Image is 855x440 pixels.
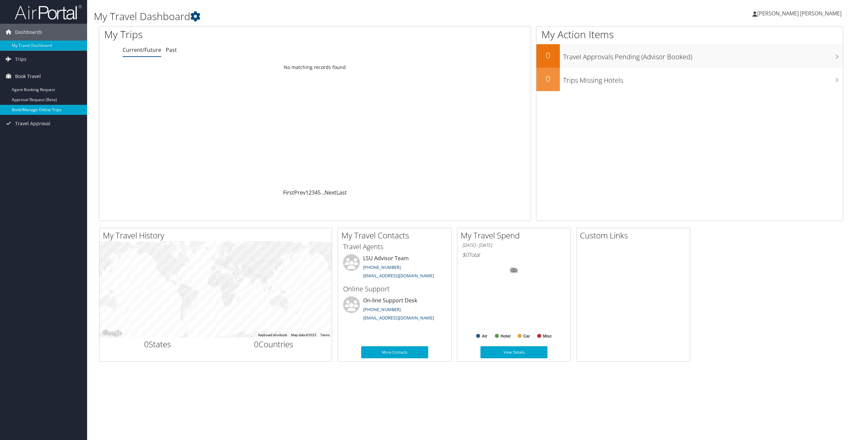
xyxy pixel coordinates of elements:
[340,254,450,282] li: LSU Advisor Team
[221,339,327,350] h2: Countries
[336,189,347,196] a: Last
[325,189,336,196] a: Next
[343,242,446,251] h3: Travel Agents
[94,9,597,23] h1: My Travel Dashboard
[15,68,41,85] span: Book Travel
[543,334,552,339] text: Misc
[482,334,487,339] text: Air
[523,334,530,339] text: Car
[501,334,511,339] text: Hotel
[363,273,434,279] a: [EMAIL_ADDRESS][DOMAIN_NAME]
[536,68,843,91] a: 0Trips Missing Hotels
[104,27,346,42] h1: My Trips
[340,296,450,324] li: On-line Support Desk
[363,306,401,312] a: [PHONE_NUMBER]
[166,46,177,54] a: Past
[105,339,211,350] h2: States
[536,50,560,61] h2: 0
[315,189,318,196] a: 4
[462,251,468,259] span: $0
[461,230,571,241] h2: My Travel Spend
[462,242,566,248] h6: [DATE] - [DATE]
[320,333,330,337] a: Terms (opens in new tab)
[752,3,848,23] a: [PERSON_NAME] [PERSON_NAME]
[15,51,26,68] span: Trips
[363,264,401,270] a: [PHONE_NUMBER]
[341,230,451,241] h2: My Travel Contacts
[101,329,123,338] a: Open this area in Google Maps (opens a new window)
[580,230,690,241] h2: Custom Links
[343,284,446,294] h3: Online Support
[15,24,42,41] span: Dashboards
[15,115,50,132] span: Travel Approval
[536,44,843,68] a: 0Travel Approvals Pending (Advisor Booked)
[318,189,321,196] a: 5
[15,4,82,20] img: airportal-logo.png
[306,189,309,196] a: 1
[361,346,428,358] a: More Contacts
[511,269,517,273] tspan: 0%
[480,346,547,358] a: View Details
[563,72,843,85] h3: Trips Missing Hotels
[283,189,294,196] a: First
[563,49,843,62] h3: Travel Approvals Pending (Advisor Booked)
[101,329,123,338] img: Google
[321,189,325,196] span: …
[462,251,566,259] h6: Total
[363,315,434,321] a: [EMAIL_ADDRESS][DOMAIN_NAME]
[291,333,316,337] span: Map data ©2025
[309,189,312,196] a: 2
[144,339,149,350] span: 0
[103,230,332,241] h2: My Travel History
[312,189,315,196] a: 3
[536,73,560,84] h2: 0
[258,333,287,338] button: Keyboard shortcuts
[123,46,161,54] a: Current/Future
[294,189,306,196] a: Prev
[254,339,259,350] span: 0
[536,27,843,42] h1: My Action Items
[99,61,531,73] td: No matching records found
[757,10,842,17] span: [PERSON_NAME] [PERSON_NAME]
